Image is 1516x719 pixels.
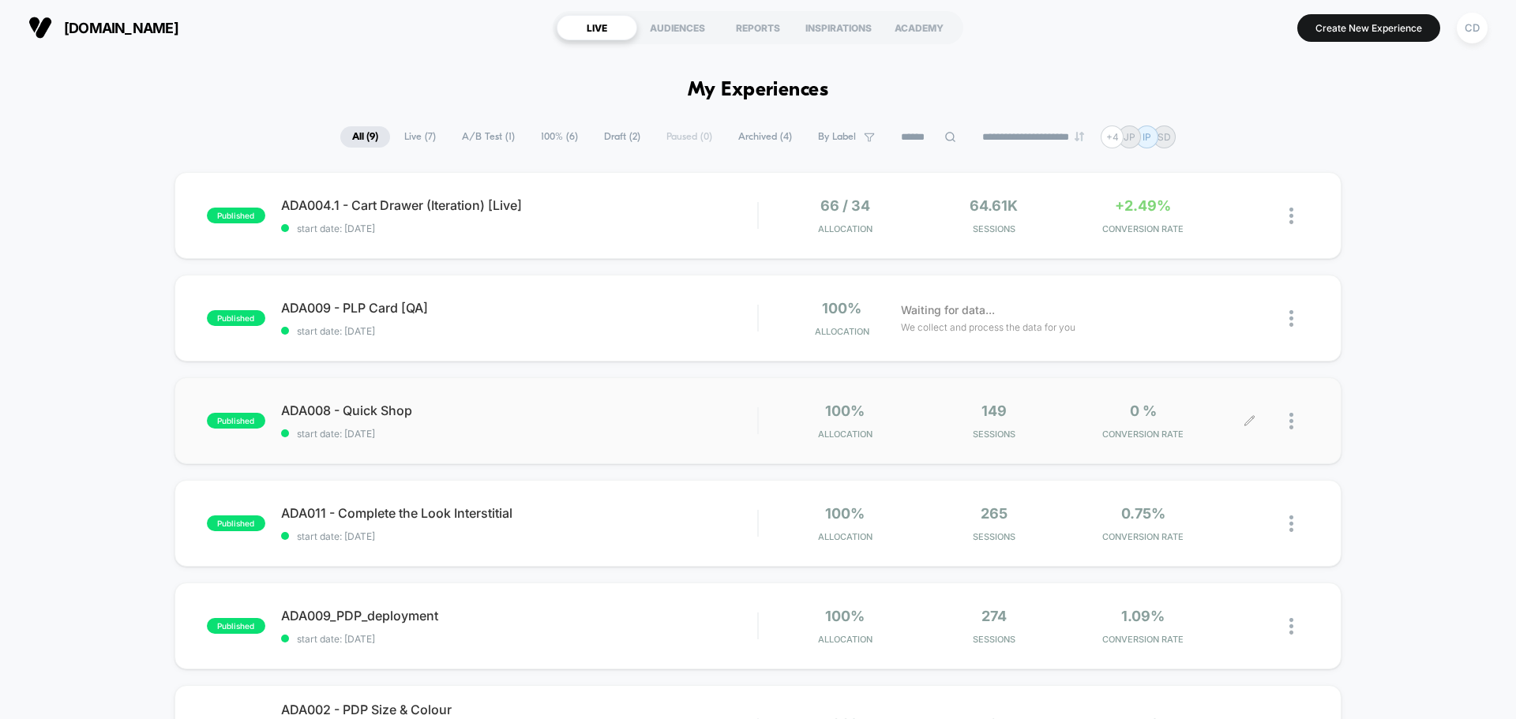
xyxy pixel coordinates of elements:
[924,429,1065,440] span: Sessions
[340,126,390,148] span: All ( 9 )
[822,300,861,316] span: 100%
[1075,132,1084,141] img: end
[281,530,757,542] span: start date: [DATE]
[207,515,265,531] span: published
[981,403,1007,419] span: 149
[281,505,757,521] span: ADA011 - Complete the Look Interstitial
[718,15,798,40] div: REPORTS
[825,505,865,522] span: 100%
[825,608,865,624] span: 100%
[1072,223,1214,234] span: CONVERSION RATE
[281,428,757,440] span: start date: [DATE]
[901,320,1075,335] span: We collect and process the data for you
[818,223,872,234] span: Allocation
[1452,12,1492,44] button: CD
[879,15,959,40] div: ACADEMY
[1072,531,1214,542] span: CONVERSION RATE
[207,208,265,223] span: published
[798,15,879,40] div: INSPIRATIONS
[1121,608,1165,624] span: 1.09%
[818,531,872,542] span: Allocation
[825,403,865,419] span: 100%
[1289,310,1293,327] img: close
[815,326,869,337] span: Allocation
[1101,125,1124,148] div: + 4
[818,429,872,440] span: Allocation
[637,15,718,40] div: AUDIENCES
[1289,413,1293,429] img: close
[281,197,757,213] span: ADA004.1 - Cart Drawer (Iteration) [Live]
[726,126,804,148] span: Archived ( 4 )
[281,608,757,624] span: ADA009_PDP_deployment
[818,634,872,645] span: Allocation
[981,608,1007,624] span: 274
[1297,14,1440,42] button: Create New Experience
[1289,618,1293,635] img: close
[688,79,829,102] h1: My Experiences
[281,300,757,316] span: ADA009 - PLP Card [QA]
[450,126,527,148] span: A/B Test ( 1 )
[924,634,1065,645] span: Sessions
[1457,13,1488,43] div: CD
[1289,515,1293,532] img: close
[924,223,1065,234] span: Sessions
[1072,429,1214,440] span: CONVERSION RATE
[207,413,265,429] span: published
[392,126,448,148] span: Live ( 7 )
[818,131,856,143] span: By Label
[820,197,870,214] span: 66 / 34
[1130,403,1157,419] span: 0 %
[924,531,1065,542] span: Sessions
[281,633,757,645] span: start date: [DATE]
[1143,131,1151,143] p: IP
[592,126,652,148] span: Draft ( 2 )
[1289,208,1293,224] img: close
[28,16,52,39] img: Visually logo
[1115,197,1171,214] span: +2.49%
[64,20,178,36] span: [DOMAIN_NAME]
[1072,634,1214,645] span: CONVERSION RATE
[1158,131,1171,143] p: SD
[557,15,637,40] div: LIVE
[901,301,995,319] span: Waiting for data...
[281,223,757,234] span: start date: [DATE]
[981,505,1008,522] span: 265
[24,15,183,40] button: [DOMAIN_NAME]
[1121,505,1165,522] span: 0.75%
[281,325,757,337] span: start date: [DATE]
[1124,131,1135,143] p: JP
[207,310,265,326] span: published
[529,126,590,148] span: 100% ( 6 )
[281,403,757,418] span: ADA008 - Quick Shop
[281,702,757,717] span: ADA002 - PDP Size & Colour
[970,197,1018,214] span: 64.61k
[207,618,265,634] span: published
